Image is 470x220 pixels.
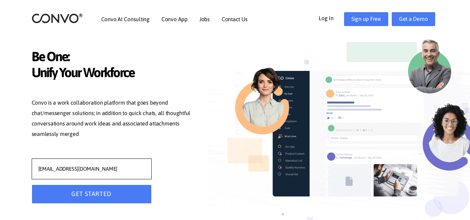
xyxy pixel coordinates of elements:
[222,16,248,22] a: Contact Us
[161,16,188,22] a: Convo App
[32,65,195,82] span: Unify Your Workforce
[319,12,344,23] a: Log In
[32,185,152,204] button: GET STARTED
[32,49,195,66] span: Be One:
[392,12,435,26] a: Get a Demo
[199,16,210,22] a: Jobs
[32,158,152,179] input: YOUR WORK EMAIL ADDRESS
[32,13,83,24] img: logo_2.png
[101,16,150,22] a: Convo AI Consulting
[344,12,388,26] a: Sign up Free
[32,98,195,141] p: Convo is a work collaboration platform that goes beyond chat/messenger solutions; in addition to ...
